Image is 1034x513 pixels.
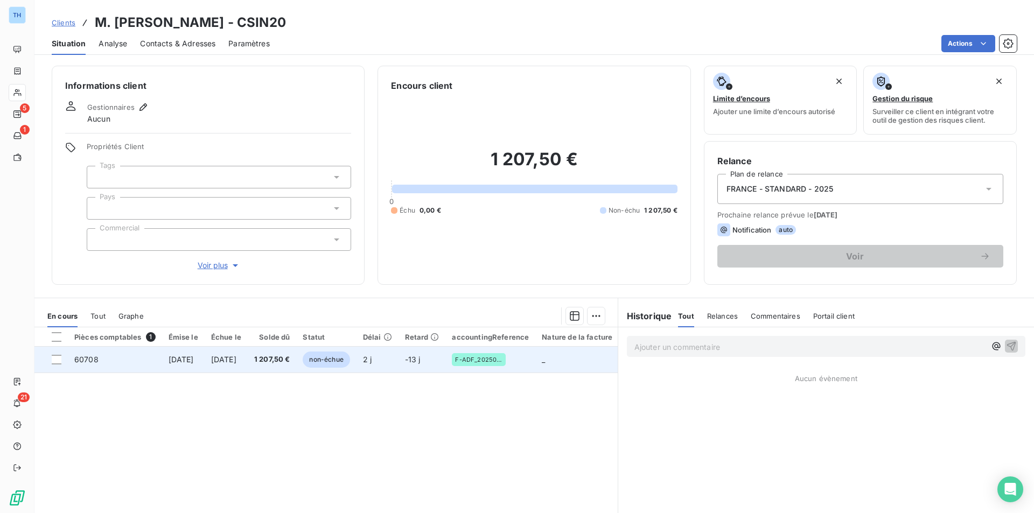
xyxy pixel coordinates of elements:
[732,226,772,234] span: Notification
[775,225,796,235] span: auto
[707,312,738,320] span: Relances
[254,333,290,341] div: Solde dû
[618,310,672,322] h6: Historique
[678,312,694,320] span: Tout
[405,355,421,364] span: -13 j
[795,374,857,383] span: Aucun évènement
[455,356,502,363] span: F-ADF_20250049
[87,142,351,157] span: Propriétés Client
[542,333,612,341] div: Nature de la facture
[65,79,351,92] h6: Informations client
[814,210,838,219] span: [DATE]
[211,333,241,341] div: Échue le
[90,312,106,320] span: Tout
[52,18,75,27] span: Clients
[363,355,372,364] span: 2 j
[872,107,1008,124] span: Surveiller ce client en intégrant votre outil de gestion des risques client.
[99,38,127,49] span: Analyse
[87,114,110,124] span: Aucun
[717,245,1003,268] button: Voir
[118,312,144,320] span: Graphe
[452,333,529,341] div: accountingReference
[211,355,236,364] span: [DATE]
[713,94,770,103] span: Limite d’encours
[717,154,1003,167] h6: Relance
[20,125,30,135] span: 1
[609,206,640,215] span: Non-échu
[303,333,350,341] div: Statut
[941,35,995,52] button: Actions
[140,38,215,49] span: Contacts & Adresses
[96,203,104,213] input: Ajouter une valeur
[391,149,677,181] h2: 1 207,50 €
[644,206,677,215] span: 1 207,50 €
[52,38,86,49] span: Situation
[391,79,452,92] h6: Encours client
[751,312,800,320] span: Commentaires
[9,489,26,507] img: Logo LeanPay
[542,355,545,364] span: _
[726,184,834,194] span: FRANCE - STANDARD - 2025
[400,206,415,215] span: Échu
[303,352,350,368] span: non-échue
[96,172,104,182] input: Ajouter une valeur
[198,260,241,271] span: Voir plus
[47,312,78,320] span: En cours
[389,197,394,206] span: 0
[9,6,26,24] div: TH
[420,206,441,215] span: 0,00 €
[146,332,156,342] span: 1
[813,312,855,320] span: Portail client
[997,476,1023,502] div: Open Intercom Messenger
[363,333,392,341] div: Délai
[52,17,75,28] a: Clients
[730,252,980,261] span: Voir
[704,66,857,135] button: Limite d’encoursAjouter une limite d’encours autorisé
[20,103,30,113] span: 5
[863,66,1017,135] button: Gestion du risqueSurveiller ce client en intégrant votre outil de gestion des risques client.
[169,355,194,364] span: [DATE]
[228,38,270,49] span: Paramètres
[96,235,104,244] input: Ajouter une valeur
[717,210,1003,219] span: Prochaine relance prévue le
[713,107,835,116] span: Ajouter une limite d’encours autorisé
[405,333,439,341] div: Retard
[87,103,135,111] span: Gestionnaires
[18,392,30,402] span: 21
[95,13,286,32] h3: M. [PERSON_NAME] - CSIN20
[74,355,99,364] span: 60708
[169,333,198,341] div: Émise le
[872,94,933,103] span: Gestion du risque
[87,259,351,271] button: Voir plus
[254,354,290,365] span: 1 207,50 €
[74,332,156,342] div: Pièces comptables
